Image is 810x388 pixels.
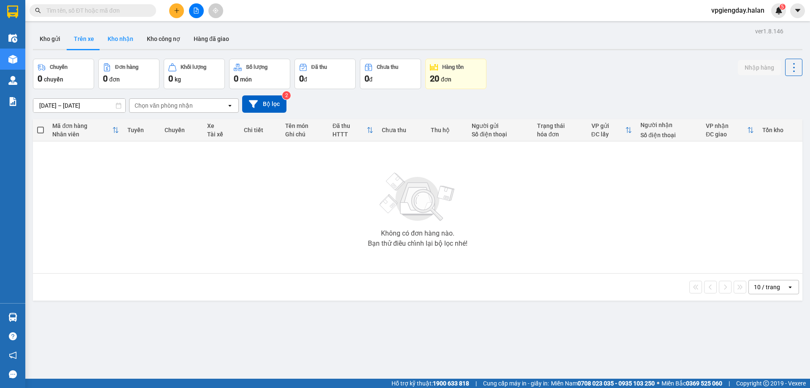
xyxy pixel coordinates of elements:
span: đơn [109,76,120,83]
button: Kho công nợ [140,29,187,49]
strong: 0708 023 035 - 0935 103 250 [578,380,655,387]
span: 20 [430,73,439,84]
button: Bộ lọc [242,95,286,113]
div: Tên món [285,122,324,129]
input: Select a date range. [33,99,125,112]
div: Trạng thái [537,122,583,129]
span: file-add [193,8,199,14]
span: caret-down [794,7,802,14]
img: warehouse-icon [8,76,17,85]
div: Tài xế [207,131,235,138]
img: solution-icon [8,97,17,106]
div: VP nhận [706,122,747,129]
span: Cung cấp máy in - giấy in: [483,379,549,388]
span: 0 [234,73,238,84]
button: Nhập hàng [738,60,781,75]
button: Đơn hàng0đơn [98,59,159,89]
span: Hỗ trợ kỹ thuật: [391,379,469,388]
svg: open [227,102,233,109]
div: Thu hộ [431,127,463,133]
img: icon-new-feature [775,7,783,14]
div: Bạn thử điều chỉnh lại bộ lọc nhé! [368,240,467,247]
span: | [729,379,730,388]
span: 0 [103,73,108,84]
div: Chọn văn phòng nhận [135,101,193,110]
span: | [475,379,477,388]
div: ver 1.8.146 [755,27,783,36]
svg: open [787,284,794,290]
div: Đã thu [311,64,327,70]
button: Hàng đã giao [187,29,236,49]
div: Tuyến [127,127,156,133]
span: ⚪️ [657,382,659,385]
span: 5 [781,4,784,10]
img: logo.jpg [11,11,74,53]
span: 0 [168,73,173,84]
div: Xe [207,122,235,129]
button: Khối lượng0kg [164,59,225,89]
span: aim [213,8,219,14]
div: VP gửi [591,122,625,129]
img: warehouse-icon [8,313,17,322]
span: 0 [364,73,369,84]
button: Số lượng0món [229,59,290,89]
span: kg [175,76,181,83]
div: Mã đơn hàng [52,122,112,129]
div: Nhân viên [52,131,112,138]
button: Chưa thu0đ [360,59,421,89]
strong: 0369 525 060 [686,380,722,387]
button: Chuyến0chuyến [33,59,94,89]
span: question-circle [9,332,17,340]
div: Chưa thu [382,127,422,133]
th: Toggle SortBy [48,119,123,141]
div: Chưa thu [377,64,398,70]
button: Kho nhận [101,29,140,49]
img: warehouse-icon [8,34,17,43]
div: Chi tiết [244,127,277,133]
strong: 1900 633 818 [433,380,469,387]
button: Hàng tồn20đơn [425,59,486,89]
button: Trên xe [67,29,101,49]
span: notification [9,351,17,359]
button: caret-down [790,3,805,18]
button: file-add [189,3,204,18]
span: đ [304,76,307,83]
span: message [9,370,17,378]
img: warehouse-icon [8,55,17,64]
button: aim [208,3,223,18]
button: Đã thu0đ [294,59,356,89]
div: Chuyến [50,64,67,70]
span: vpgiengday.halan [705,5,771,16]
div: Tồn kho [762,127,798,133]
sup: 5 [780,4,786,10]
div: hóa đơn [537,131,583,138]
div: Hàng tồn [442,64,464,70]
div: Ghi chú [285,131,324,138]
li: 271 - [PERSON_NAME] - [GEOGRAPHIC_DATA] - [GEOGRAPHIC_DATA] [79,21,353,31]
div: ĐC lấy [591,131,625,138]
button: plus [169,3,184,18]
div: Không có đơn hàng nào. [381,230,454,237]
b: GỬI : VP Giếng Đáy [11,57,111,71]
span: Miền Bắc [661,379,722,388]
span: món [240,76,252,83]
span: 0 [38,73,42,84]
span: 0 [299,73,304,84]
img: svg+xml;base64,PHN2ZyBjbGFzcz0ibGlzdC1wbHVnX19zdmciIHhtbG5zPSJodHRwOi8vd3d3LnczLm9yZy8yMDAwL3N2Zy... [375,168,460,227]
span: search [35,8,41,14]
div: Đơn hàng [115,64,138,70]
img: logo-vxr [7,5,18,18]
div: Người nhận [640,122,697,128]
div: 10 / trang [754,283,780,291]
input: Tìm tên, số ĐT hoặc mã đơn [46,6,146,15]
th: Toggle SortBy [328,119,378,141]
span: Miền Nam [551,379,655,388]
div: Số lượng [246,64,267,70]
div: Khối lượng [181,64,206,70]
th: Toggle SortBy [702,119,758,141]
span: đơn [441,76,451,83]
div: HTTT [332,131,367,138]
span: copyright [763,380,769,386]
div: ĐC giao [706,131,747,138]
div: Số điện thoại [640,132,697,138]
